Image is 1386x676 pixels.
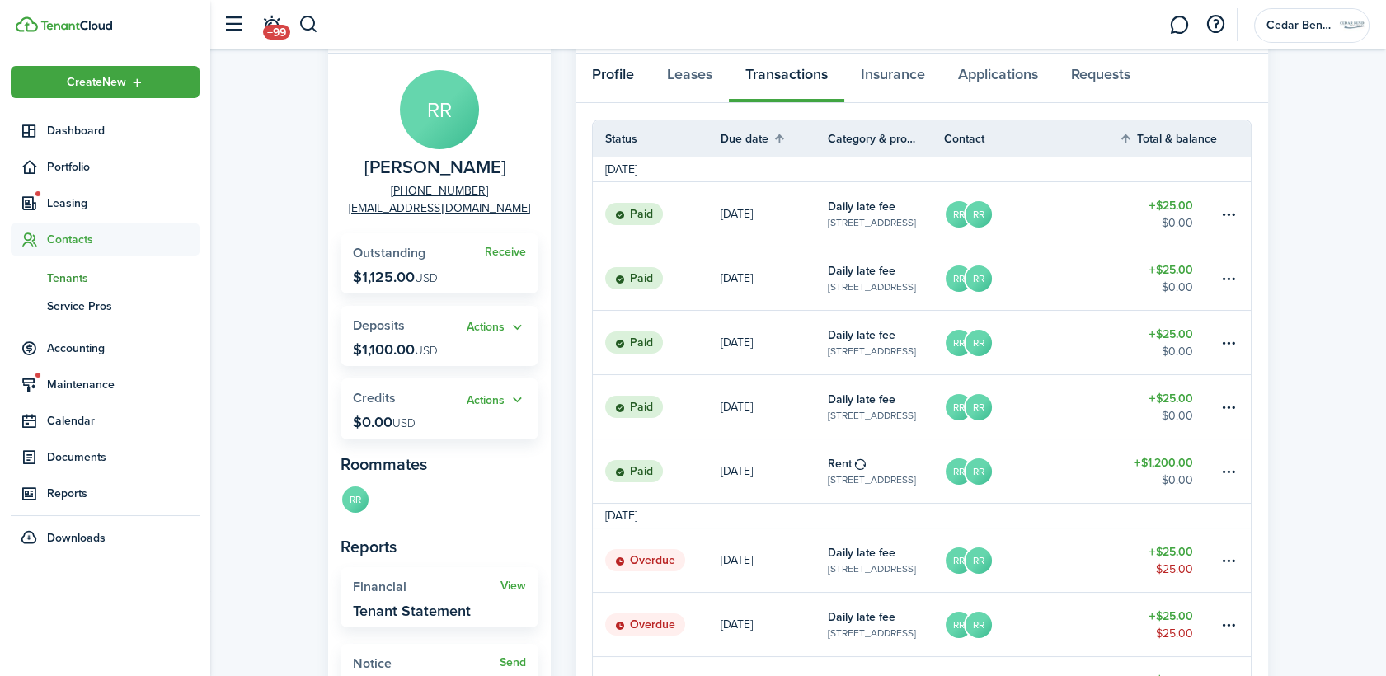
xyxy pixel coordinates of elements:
[341,452,538,476] panel-main-subtitle: Roommates
[828,544,895,561] table-info-title: Daily late fee
[353,388,396,407] span: Credits
[1149,390,1193,407] table-amount-title: $25.00
[605,460,663,483] status: Paid
[828,455,852,472] table-info-title: Rent
[944,375,1119,439] a: RRRR
[593,182,721,246] a: Paid
[40,21,112,31] img: TenantCloud
[1162,343,1193,360] table-amount-description: $0.00
[256,4,287,46] a: Notifications
[1266,20,1332,31] span: Cedar Bend Properties
[391,182,488,200] a: [PHONE_NUMBER]
[47,340,200,357] span: Accounting
[485,246,526,259] a: Receive
[1156,625,1193,642] table-amount-description: $25.00
[944,593,1119,656] a: RRRR
[605,331,663,354] status: Paid
[67,77,126,88] span: Create New
[47,529,106,547] span: Downloads
[11,264,200,292] a: Tenants
[944,130,1119,148] th: Contact
[1156,561,1193,578] table-amount-description: $25.00
[467,318,526,337] button: Open menu
[721,593,828,656] a: [DATE]
[944,528,1119,592] a: RRRR
[1163,4,1195,46] a: Messaging
[1149,197,1193,214] table-amount-title: $25.00
[721,528,828,592] a: [DATE]
[721,552,753,569] p: [DATE]
[47,412,200,430] span: Calendar
[593,161,650,178] td: [DATE]
[467,318,526,337] button: Actions
[966,547,992,574] avatar-text: RR
[966,201,992,228] avatar-text: RR
[966,330,992,356] avatar-text: RR
[721,439,828,503] a: [DATE]
[946,547,972,574] avatar-text: RR
[828,391,895,408] table-info-title: Daily late fee
[415,270,438,287] span: USD
[721,182,828,246] a: [DATE]
[349,200,530,217] a: [EMAIL_ADDRESS][DOMAIN_NAME]
[721,375,828,439] a: [DATE]
[47,122,200,139] span: Dashboard
[341,485,370,518] a: RR
[11,477,200,509] a: Reports
[828,439,944,503] a: Rent[STREET_ADDRESS]
[218,9,249,40] button: Open sidebar
[593,439,721,503] a: Paid
[342,486,369,513] avatar-text: RR
[966,458,992,485] avatar-text: RR
[605,549,685,572] status: Overdue
[944,246,1119,310] a: RRRR
[1119,129,1218,148] th: Sort
[353,603,471,619] widget-stats-description: Tenant Statement
[946,201,972,228] avatar-text: RR
[828,375,944,439] a: Daily late fee[STREET_ADDRESS]
[1162,472,1193,489] table-amount-description: $0.00
[392,415,416,432] span: USD
[11,292,200,320] a: Service Pros
[1119,246,1218,310] a: $25.00$0.00
[47,448,200,466] span: Documents
[1162,407,1193,425] table-amount-description: $0.00
[467,391,526,410] button: Actions
[844,54,942,103] a: Insurance
[1201,11,1229,39] button: Open resource center
[828,198,895,215] table-info-title: Daily late fee
[828,311,944,374] a: Daily late fee[STREET_ADDRESS]
[721,205,753,223] p: [DATE]
[593,593,721,656] a: Overdue
[721,311,828,374] a: [DATE]
[263,25,290,40] span: +99
[298,11,319,39] button: Search
[966,394,992,420] avatar-text: RR
[593,130,721,148] th: Status
[1134,454,1193,472] table-amount-title: $1,200.00
[1055,54,1147,103] a: Requests
[353,341,438,358] p: $1,100.00
[946,265,972,292] avatar-text: RR
[605,267,663,290] status: Paid
[593,507,650,524] td: [DATE]
[1119,375,1218,439] a: $25.00$0.00
[828,593,944,656] a: Daily late fee[STREET_ADDRESS]
[1119,311,1218,374] a: $25.00$0.00
[946,612,972,638] avatar-text: RR
[353,243,425,262] span: Outstanding
[946,458,972,485] avatar-text: RR
[828,262,895,279] table-info-title: Daily late fee
[605,613,685,636] status: Overdue
[1162,279,1193,296] table-amount-description: $0.00
[721,616,753,633] p: [DATE]
[364,157,506,178] span: Rebecca Rodriguez
[576,54,651,103] a: Profile
[593,528,721,592] a: Overdue
[353,580,500,594] widget-stats-title: Financial
[828,130,944,148] th: Category & property
[651,54,729,103] a: Leases
[828,608,895,626] table-info-title: Daily late fee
